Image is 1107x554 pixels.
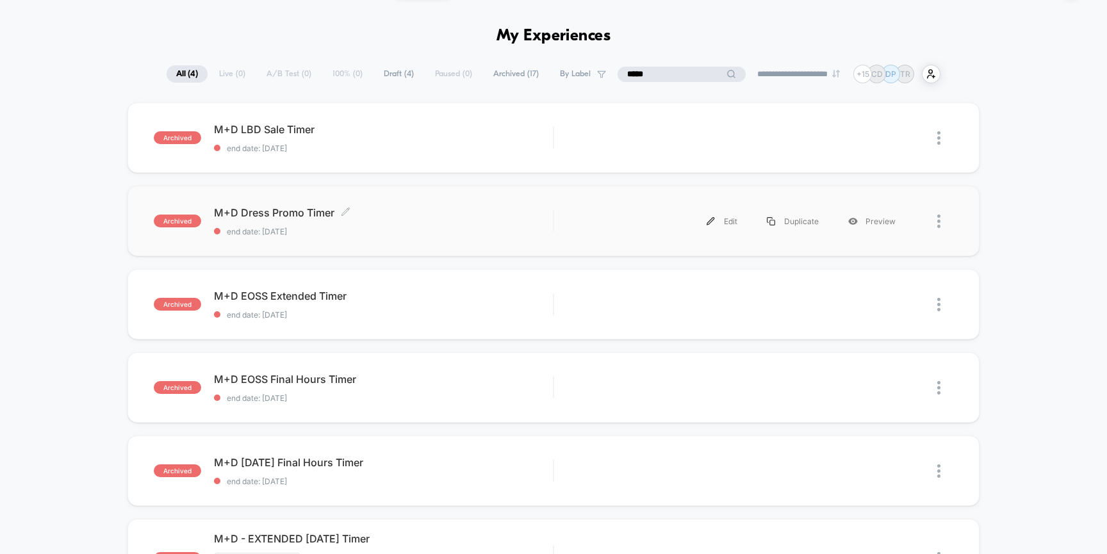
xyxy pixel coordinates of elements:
div: Duplicate [752,207,833,236]
div: Preview [833,207,910,236]
span: M+D EOSS Final Hours Timer [214,373,553,386]
span: All ( 4 ) [167,65,208,83]
span: M+D - EXTENDED [DATE] Timer [214,532,553,545]
span: archived [154,215,201,227]
span: end date: [DATE] [214,310,553,320]
span: archived [154,131,201,144]
span: archived [154,298,201,311]
img: close [937,298,940,311]
div: Edit [692,207,752,236]
span: M+D EOSS Extended Timer [214,289,553,302]
p: DP [885,69,896,79]
img: menu [767,217,775,225]
img: close [937,215,940,228]
span: Archived ( 17 ) [484,65,548,83]
img: close [937,381,940,395]
img: close [937,131,940,145]
span: By Label [560,69,591,79]
span: archived [154,381,201,394]
span: end date: [DATE] [214,227,553,236]
img: close [937,464,940,478]
span: M+D Dress Promo Timer [214,206,553,219]
h1: My Experiences [496,27,611,45]
p: CD [871,69,883,79]
span: end date: [DATE] [214,143,553,153]
img: end [832,70,840,77]
span: end date: [DATE] [214,477,553,486]
p: TR [900,69,910,79]
span: M+D LBD Sale Timer [214,123,553,136]
span: archived [154,464,201,477]
img: menu [707,217,715,225]
span: M+D [DATE] Final Hours Timer [214,456,553,469]
div: + 15 [853,65,872,83]
span: end date: [DATE] [214,393,553,403]
span: Draft ( 4 ) [374,65,423,83]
